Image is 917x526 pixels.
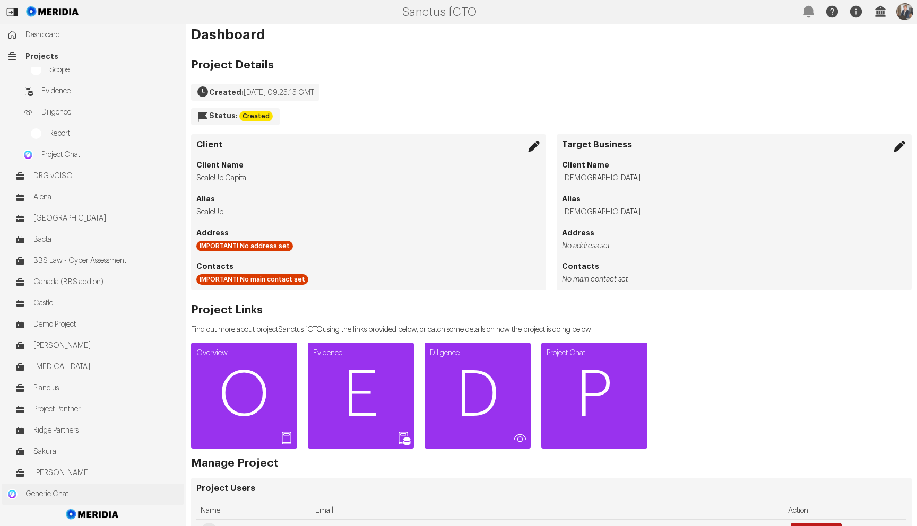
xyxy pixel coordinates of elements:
[191,30,912,40] h1: Dashboard
[33,171,179,181] span: DRG vCISO
[196,241,293,251] div: IMPORTANT! No address set
[562,227,906,238] h4: Address
[33,213,179,224] span: [GEOGRAPHIC_DATA]
[209,89,244,96] strong: Created:
[562,261,906,271] h4: Contacts
[196,207,541,217] li: ScaleUp
[541,364,647,427] span: P
[18,144,184,165] a: Project ChatProject Chat
[33,298,179,309] span: Castle
[2,24,184,46] a: Dashboard
[33,404,179,415] span: Project Panther
[10,293,184,314] a: Castle
[23,150,33,160] img: Project Chat
[10,187,184,208] a: Alena
[25,51,179,62] span: Projects
[33,446,179,457] span: Sakura
[562,173,906,183] li: [DEMOGRAPHIC_DATA]
[209,112,238,119] strong: Status:
[308,343,414,449] a: EvidenceE
[33,192,179,203] span: Alena
[425,364,531,427] span: D
[196,194,541,204] h4: Alias
[788,502,902,519] div: Action
[308,364,414,427] span: E
[201,502,307,519] div: Name
[33,256,179,266] span: BBS Law - Cyber Assessment
[7,489,18,499] img: Generic Chat
[33,468,179,478] span: [PERSON_NAME]
[562,242,610,250] i: No address set
[2,484,184,505] a: Generic ChatGeneric Chat
[10,250,184,271] a: BBS Law - Cyber Assessment
[196,274,308,285] div: IMPORTANT! No main contact set
[10,165,184,187] a: DRG vCISO
[196,160,541,170] h4: Client Name
[196,261,541,271] h4: Contacts
[10,335,184,356] a: [PERSON_NAME]
[10,356,184,378] a: [MEDICAL_DATA]
[25,489,179,499] span: Generic Chat
[10,229,184,250] a: Bacta
[33,362,179,372] span: [MEDICAL_DATA]
[41,86,179,97] span: Evidence
[562,160,906,170] h4: Client Name
[191,60,319,71] h2: Project Details
[562,194,906,204] h4: Alias
[18,81,184,102] a: Evidence
[10,399,184,420] a: Project Panther
[33,340,179,351] span: [PERSON_NAME]
[33,383,179,393] span: Plancius
[64,503,121,526] img: Meridia Logo
[2,46,184,67] a: Projects
[33,425,179,436] span: Ridge Partners
[196,85,209,98] svg: Created On
[41,107,179,118] span: Diligence
[33,277,179,287] span: Canada (BBS add on)
[196,227,541,238] h4: Address
[562,207,906,217] li: [DEMOGRAPHIC_DATA]
[10,420,184,441] a: Ridge Partners
[191,458,279,469] h2: Manage Project
[196,139,541,150] h3: Client
[562,139,906,150] h3: Target Business
[896,3,913,20] img: Profile Icon
[191,343,297,449] a: OverviewO
[18,102,184,123] a: Diligence
[315,502,780,519] div: Email
[10,441,184,462] a: Sakura
[562,276,628,283] i: No main contact set
[239,111,273,121] div: Created
[33,234,179,245] span: Bacta
[541,343,647,449] a: Project ChatP
[10,271,184,293] a: Canada (BBS add on)
[25,59,184,81] a: Scope
[10,378,184,399] a: Plancius
[10,314,184,335] a: Demo Project
[49,128,179,139] span: Report
[10,462,184,484] a: [PERSON_NAME]
[244,89,314,97] span: [DATE] 09:25:15 GMT
[196,483,906,494] h3: Project Users
[49,65,179,75] span: Scope
[191,305,591,315] h2: Project Links
[33,319,179,330] span: Demo Project
[25,30,179,40] span: Dashboard
[191,364,297,427] span: O
[191,325,591,335] p: Find out more about project Sanctus fCTO using the links provided below, or catch some details on...
[10,208,184,229] a: [GEOGRAPHIC_DATA]
[196,173,541,183] li: ScaleUp Capital
[25,123,184,144] a: Report
[41,150,179,160] span: Project Chat
[425,343,531,449] a: DiligenceD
